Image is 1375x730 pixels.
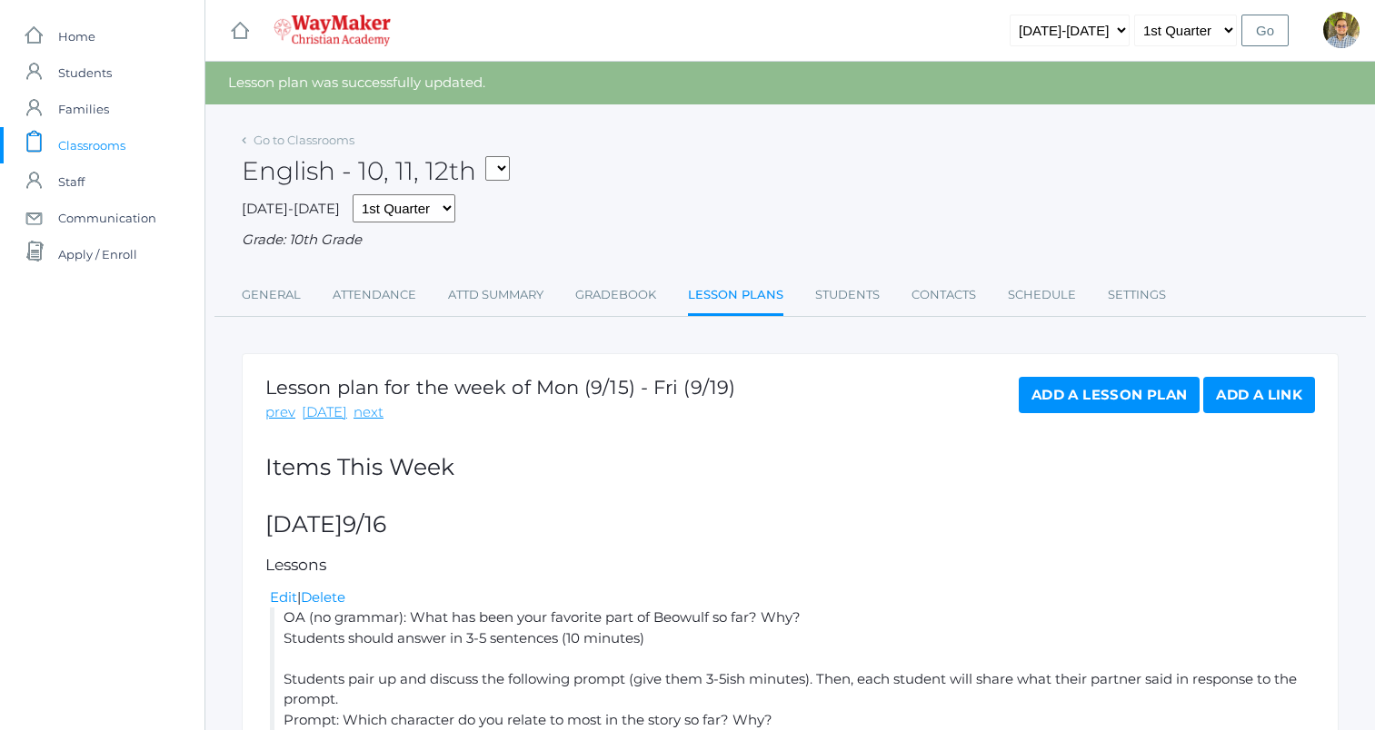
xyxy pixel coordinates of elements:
span: [DATE]-[DATE] [242,200,340,217]
span: 9/16 [343,510,386,538]
a: Schedule [1008,277,1076,313]
span: Classrooms [58,127,125,163]
h2: English - 10, 11, 12th [242,157,510,185]
span: Communication [58,200,156,236]
a: [DATE] [302,402,347,423]
a: Add a Link [1203,377,1315,413]
span: Staff [58,163,85,200]
a: Attd Summary [448,277,543,313]
a: Attendance [333,277,416,313]
h5: Lessons [265,557,1315,574]
a: prev [265,402,295,423]
a: next [354,402,384,423]
a: Gradebook [575,277,656,313]
div: | [270,587,1315,608]
input: Go [1241,15,1289,46]
a: Add a Lesson Plan [1019,377,1200,413]
a: General [242,277,301,313]
div: Kylen Braileanu [1323,12,1360,48]
a: Lesson Plans [688,277,783,316]
a: Delete [301,588,345,606]
span: Home [58,18,95,54]
a: Students [815,277,880,313]
h2: [DATE] [265,512,1315,538]
h2: Items This Week [265,455,1315,480]
a: Go to Classrooms [254,133,354,147]
h1: Lesson plan for the week of Mon (9/15) - Fri (9/19) [265,377,735,398]
span: Students [58,54,112,91]
span: Apply / Enroll [58,236,137,272]
div: Lesson plan was successfully updated. [205,62,1375,104]
span: Families [58,91,109,127]
img: waymaker-logo-stack-white-1602f2b1af18da31a5905e9982d058868370996dac5278e84edea6dabf9a3315.png [274,15,391,46]
a: Settings [1108,277,1166,313]
a: Edit [270,588,297,606]
div: Grade: 10th Grade [242,230,1339,251]
a: Contacts [912,277,976,313]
